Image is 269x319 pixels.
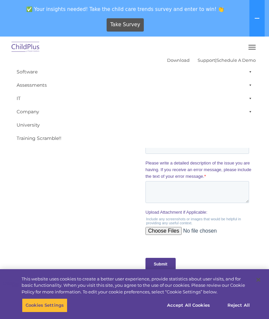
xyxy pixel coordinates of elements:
[13,65,256,78] a: Software
[3,3,248,16] span: ✅ Your insights needed! Take the child care trends survey and enter to win! 👏
[13,132,256,145] a: Training Scramble!!
[10,40,41,55] img: ChildPlus by Procare Solutions
[198,57,215,63] a: Support
[13,92,256,105] a: IT
[167,57,256,63] font: |
[218,298,259,312] button: Reject All
[163,298,214,312] button: Accept All Cookies
[110,19,140,31] span: Take Survey
[13,118,256,132] a: University
[13,105,256,118] a: Company
[217,57,256,63] a: Schedule A Demo
[22,298,67,312] button: Cookies Settings
[107,18,144,32] a: Take Survey
[251,272,266,287] button: Close
[22,276,250,295] div: This website uses cookies to create a better user experience, provide statistics about user visit...
[13,78,256,92] a: Assessments
[167,57,190,63] a: Download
